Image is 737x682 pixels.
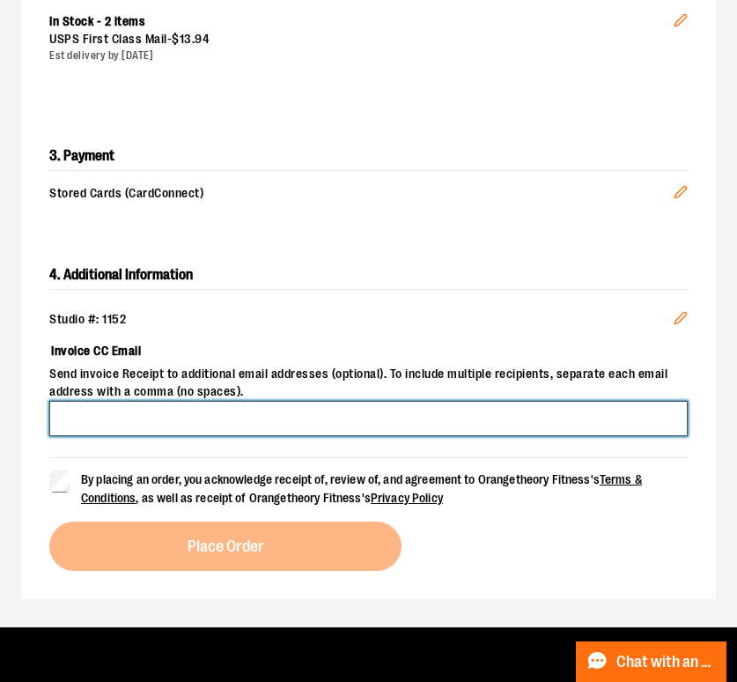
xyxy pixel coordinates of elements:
button: Edit [660,171,702,219]
span: 94 [195,32,210,46]
a: Privacy Policy [371,491,443,505]
span: . [192,32,195,46]
div: In Stock - 2 items [49,13,674,31]
span: 13 [180,32,192,46]
h2: 4. Additional Information [49,261,688,290]
span: Stored Cards (CardConnect) [49,185,674,204]
button: Chat with an Expert [576,641,727,682]
h2: 3. Payment [49,142,688,171]
div: Est delivery by [DATE] [49,48,674,63]
span: By placing an order, you acknowledge receipt of, review of, and agreement to Orangetheory Fitness... [81,472,642,505]
div: Studio #: 1152 [49,311,688,329]
span: Chat with an Expert [616,654,716,671]
a: Terms & Conditions [81,472,642,505]
button: Edit [660,297,702,345]
div: USPS First Class Mail - [49,31,674,48]
span: $ [172,32,180,46]
input: By placing an order, you acknowledge receipt of, review of, and agreement to Orangetheory Fitness... [49,471,70,492]
span: Send invoice Receipt to additional email addresses (optional). To include multiple recipients, se... [49,366,688,401]
label: Invoice CC Email [49,336,688,366]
